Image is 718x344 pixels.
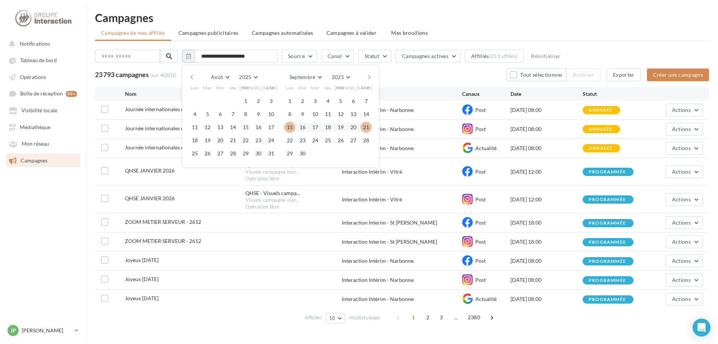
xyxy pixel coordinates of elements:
button: 31 [266,148,277,159]
div: annulée [589,127,613,132]
button: 6 [348,95,359,107]
span: Mer [216,85,225,91]
button: 25 [322,135,334,146]
div: programmée [589,240,626,245]
span: Actions [672,168,691,175]
a: Visibilité locale [4,103,82,117]
div: Affilié [342,90,462,98]
button: Tout sélectionner [506,69,566,81]
span: Dim [362,85,371,91]
span: Visibilité locale [21,107,57,114]
span: Actions [672,107,691,113]
span: (sur 40602) [150,72,177,78]
button: 3 [266,95,277,107]
div: annulée [589,108,613,113]
button: 16 [253,122,264,133]
span: Médiathèque [20,124,50,130]
div: Interaction Intérim - Vitré [342,196,462,203]
span: 1 [408,311,420,323]
div: programmée [589,259,626,264]
button: Exporter [607,69,641,81]
button: 1 [284,95,295,107]
span: Post [475,258,486,264]
span: Actions [672,296,691,302]
div: Opération libre [245,204,342,210]
div: Opération libre [245,176,342,182]
button: 29 [240,148,251,159]
button: Actions [666,216,703,229]
span: QHSE JANVIER 2026 [125,195,175,201]
div: programmée [589,170,626,174]
div: (253 affiliés) [489,53,518,59]
span: Actualité [475,145,497,151]
button: 23 [297,135,308,146]
div: Interaction Intérim - Narbonne [342,295,462,303]
button: 16 [297,122,308,133]
a: Boîte de réception 99+ [4,86,82,100]
div: Canaux [462,90,510,98]
button: 14 [227,122,239,133]
span: Mer [311,85,320,91]
button: 17 [266,122,277,133]
button: Actions [666,104,703,116]
span: Actions [672,258,691,264]
span: Visuels campagne mar... [245,197,299,204]
span: [PERSON_NAME] [334,85,373,91]
span: Boîte de réception [20,91,63,97]
div: Nom [125,90,245,98]
button: 10 [326,313,345,323]
span: 23 793 campagnes [95,70,149,79]
span: Jeu [229,85,237,91]
div: Statut [583,90,655,98]
span: Campagnes à valider [326,29,377,37]
div: Interaction Intérim - Narbonne [342,125,462,133]
span: 2025 [332,74,344,80]
div: [DATE] 18:00 [510,219,583,226]
div: programmée [589,221,626,226]
span: Lun [286,85,294,91]
button: 2 [253,95,264,107]
button: Source [282,50,317,63]
span: Dim [267,85,276,91]
button: 29 [284,148,295,159]
button: 19 [202,135,213,146]
button: 28 [360,135,372,146]
div: Interaction Intérim - Narbonne [342,257,462,265]
span: Mon réseau [22,141,49,147]
div: [DATE] 08:00 [510,257,583,265]
span: Actions [672,196,691,203]
button: Actions [666,255,703,267]
span: Actions [672,277,691,283]
button: 18 [322,122,334,133]
button: 21 [360,122,372,133]
button: Notifications [4,37,79,50]
div: Interaction Intérim - Narbonne [342,276,462,284]
div: [DATE] 08:00 [510,295,583,303]
span: Journée internationales des forêts [125,144,204,150]
span: Campagnes publicitaires [178,30,239,36]
button: Août [208,72,232,82]
a: Opérations [4,70,82,83]
button: 24 [310,135,321,146]
span: résultats/page [349,314,380,321]
span: Post [475,126,486,132]
button: Actions [666,165,703,178]
a: Mon réseau [4,137,82,150]
button: 4 [189,109,200,120]
button: 27 [348,135,359,146]
button: Réinitialiser [528,52,564,61]
div: [DATE] 08:00 [510,125,583,133]
span: Joyeux noël [125,295,159,301]
span: Actions [672,238,691,245]
span: Journée internationales des forêts [125,106,204,112]
span: Journée internationales des forêts [125,125,204,131]
div: Interaction Intérim - Vitré [342,168,462,176]
span: ZOOM METIER SERVEUR - 2612 [125,238,201,244]
button: 19 [335,122,346,133]
span: Joyeux noël [125,257,159,263]
h1: Campagnes [95,12,709,23]
span: Visuels campagne mar... [245,169,299,176]
button: 15 [284,122,295,133]
button: 11 [189,122,200,133]
span: Lun [191,85,199,91]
